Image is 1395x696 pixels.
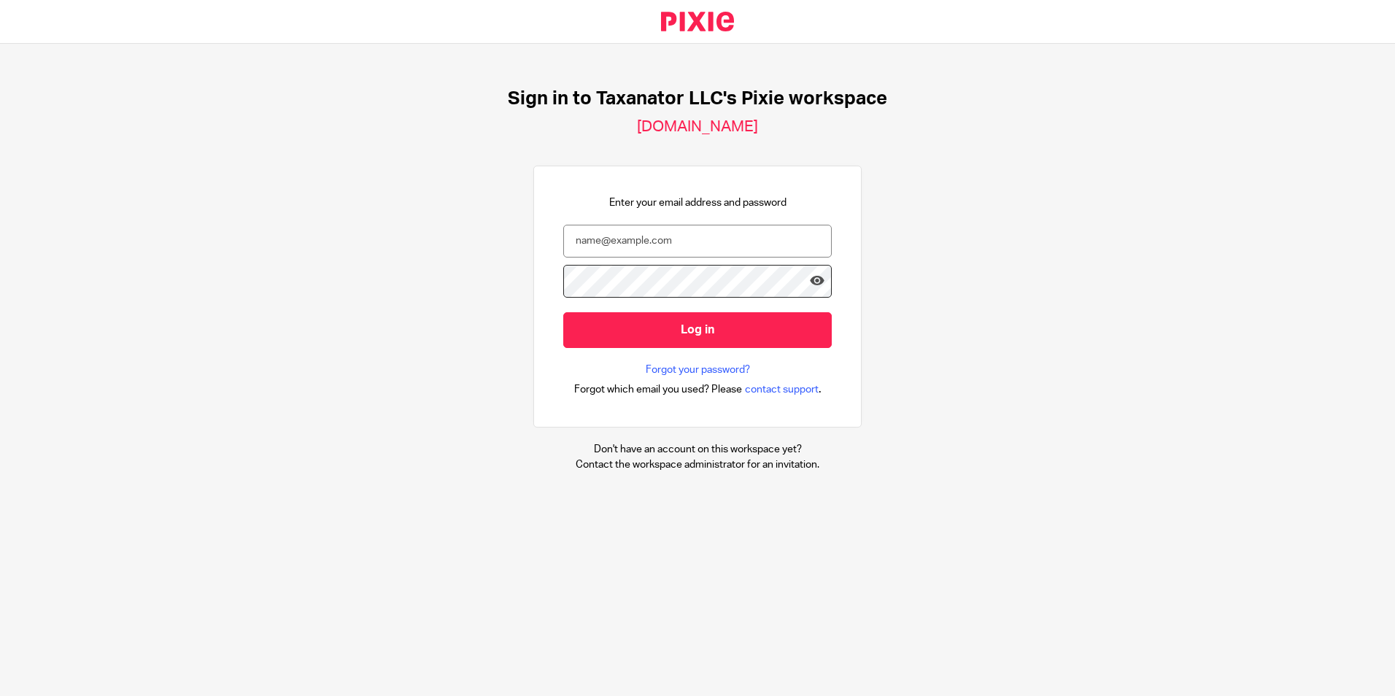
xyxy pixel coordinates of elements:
div: . [574,381,822,398]
p: Don't have an account on this workspace yet? [576,442,819,457]
p: Contact the workspace administrator for an invitation. [576,457,819,472]
a: Forgot your password? [646,363,750,377]
input: name@example.com [563,225,832,258]
span: Forgot which email you used? Please [574,382,742,397]
h1: Sign in to Taxanator LLC's Pixie workspace [508,88,887,110]
h2: [DOMAIN_NAME] [637,117,758,136]
p: Enter your email address and password [609,196,787,210]
span: contact support [745,382,819,397]
input: Log in [563,312,832,348]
